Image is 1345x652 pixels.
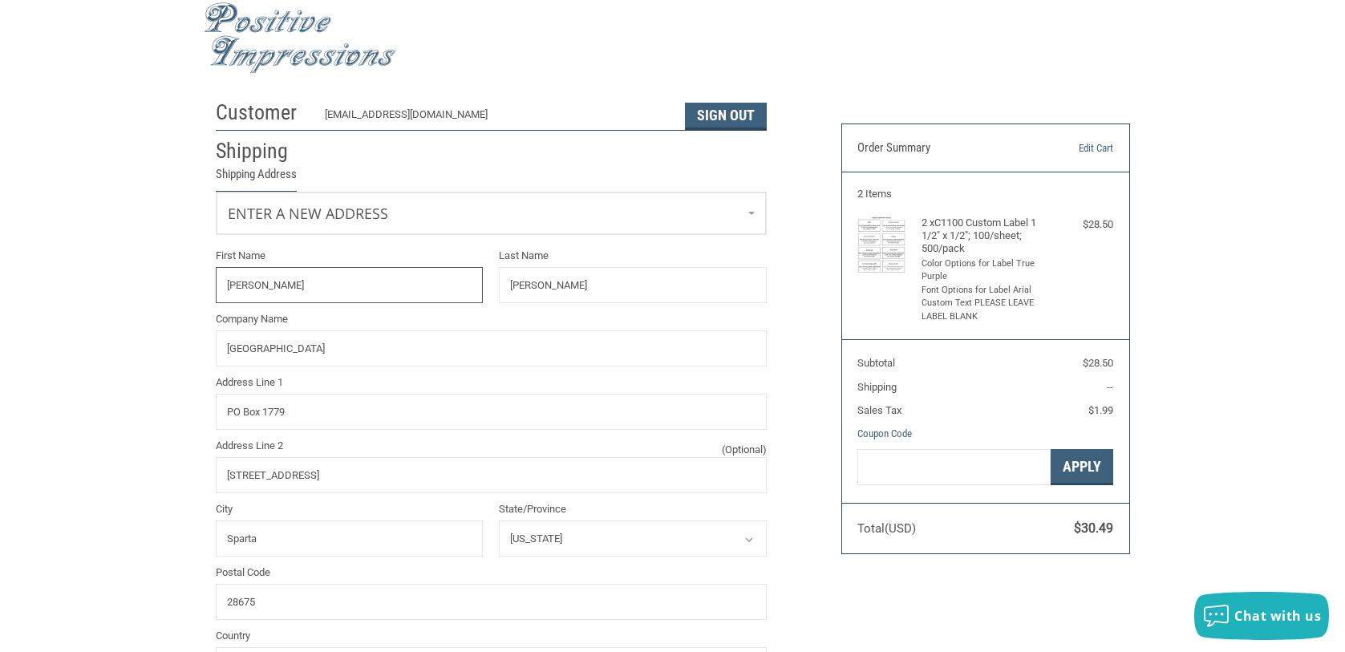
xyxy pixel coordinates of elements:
a: Edit Cart [1031,140,1113,156]
small: (Optional) [722,442,767,458]
div: $28.50 [1049,217,1113,233]
span: $30.49 [1074,520,1113,536]
span: -- [1107,381,1113,393]
span: $1.99 [1088,404,1113,416]
li: Custom Text PLEASE LEAVE LABEL BLANK [922,297,1046,323]
span: Shipping [857,381,897,393]
span: Total (USD) [857,521,916,536]
button: Chat with us [1194,592,1329,640]
span: $28.50 [1083,357,1113,369]
span: Sales Tax [857,404,901,416]
h3: Order Summary [857,140,1031,156]
h4: 2 x C1100 Custom Label 1 1/2" x 1/2"; 100/sheet; 500/pack [922,217,1046,256]
label: Last Name [499,248,767,264]
li: Font Options for Label Arial [922,284,1046,298]
img: Positive Impressions [204,2,396,74]
h3: 2 Items [857,188,1113,200]
label: State/Province [499,501,767,517]
button: Sign Out [685,103,767,130]
li: Color Options for Label True Purple [922,257,1046,284]
label: Address Line 2 [216,438,767,454]
div: [EMAIL_ADDRESS][DOMAIN_NAME] [325,107,669,130]
h2: Shipping [216,138,310,164]
a: Enter or select a different address [217,192,766,234]
h2: Customer [216,99,310,126]
a: Coupon Code [857,427,912,439]
span: Chat with us [1234,607,1321,625]
legend: Shipping Address [216,165,297,192]
input: Gift Certificate or Coupon Code [857,449,1051,485]
label: First Name [216,248,484,264]
label: Country [216,628,767,644]
label: Postal Code [216,565,767,581]
label: Company Name [216,311,767,327]
span: Subtotal [857,357,895,369]
button: Apply [1051,449,1113,485]
label: Address Line 1 [216,375,767,391]
label: City [216,501,484,517]
span: Enter a new address [228,204,388,223]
